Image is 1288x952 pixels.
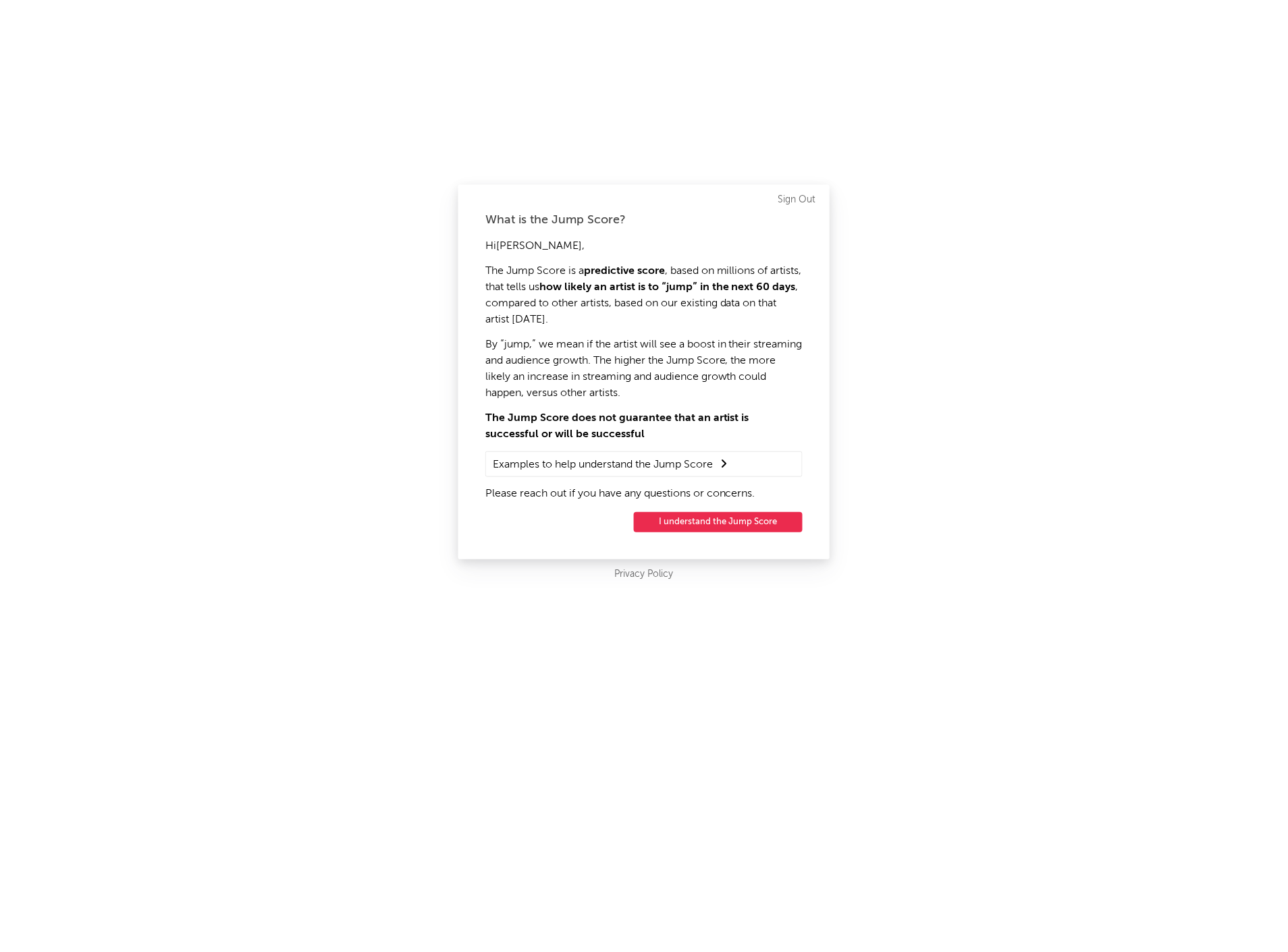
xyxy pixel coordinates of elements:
p: Hi [PERSON_NAME] , [485,238,803,254]
div: What is the Jump Score? [485,212,803,228]
a: Sign Out [778,192,816,208]
strong: The Jump Score does not guarantee that an artist is successful or will be successful [485,413,749,440]
summary: Examples to help understand the Jump Score [493,455,795,473]
p: The Jump Score is a , based on millions of artists, that tells us , compared to other artists, ba... [485,263,803,328]
button: I understand the Jump Score [634,512,803,532]
p: Please reach out if you have any questions or concerns. [485,486,803,502]
strong: how likely an artist is to “jump” in the next 60 days [539,282,796,293]
p: By “jump,” we mean if the artist will see a boost in their streaming and audience growth. The hig... [485,337,803,401]
a: Privacy Policy [615,566,674,583]
strong: predictive score [584,266,665,277]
